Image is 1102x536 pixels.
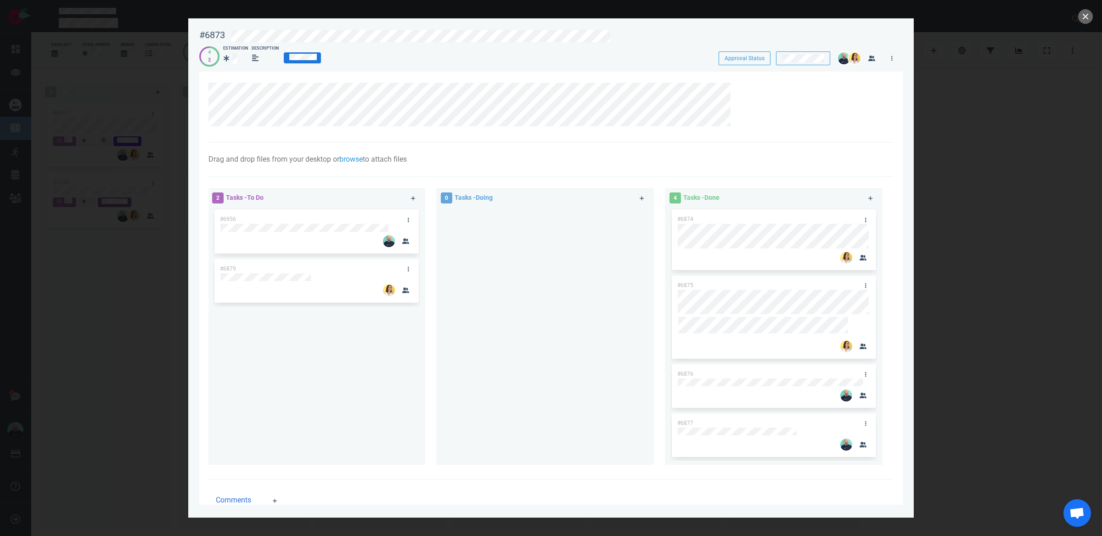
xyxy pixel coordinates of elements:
[677,371,693,377] span: #6876
[383,235,395,247] img: 26
[840,389,852,401] img: 26
[208,49,211,56] div: 4
[208,56,211,64] div: 2
[683,194,720,201] span: Tasks - Done
[719,51,770,65] button: Approval Status
[677,420,693,426] span: #6877
[677,282,693,288] span: #6875
[339,155,363,164] a: browse
[383,284,395,296] img: 26
[840,340,852,352] img: 26
[199,29,225,41] div: #6873
[669,192,681,203] span: 4
[216,495,251,506] span: Comments
[223,45,248,52] div: Estimation
[849,52,860,64] img: 26
[363,155,407,164] span: to attach files
[441,192,452,203] span: 0
[226,194,264,201] span: Tasks - To Do
[208,155,339,164] span: Drag and drop files from your desktop or
[252,45,279,52] div: Description
[1078,9,1093,24] button: close
[220,265,236,272] span: #6879
[840,439,852,451] img: 26
[840,252,852,264] img: 26
[838,52,850,64] img: 26
[220,216,236,222] span: #6956
[677,216,693,222] span: #6874
[212,192,224,203] span: 2
[455,194,493,201] span: Tasks - Doing
[1063,499,1091,527] div: Ouvrir le chat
